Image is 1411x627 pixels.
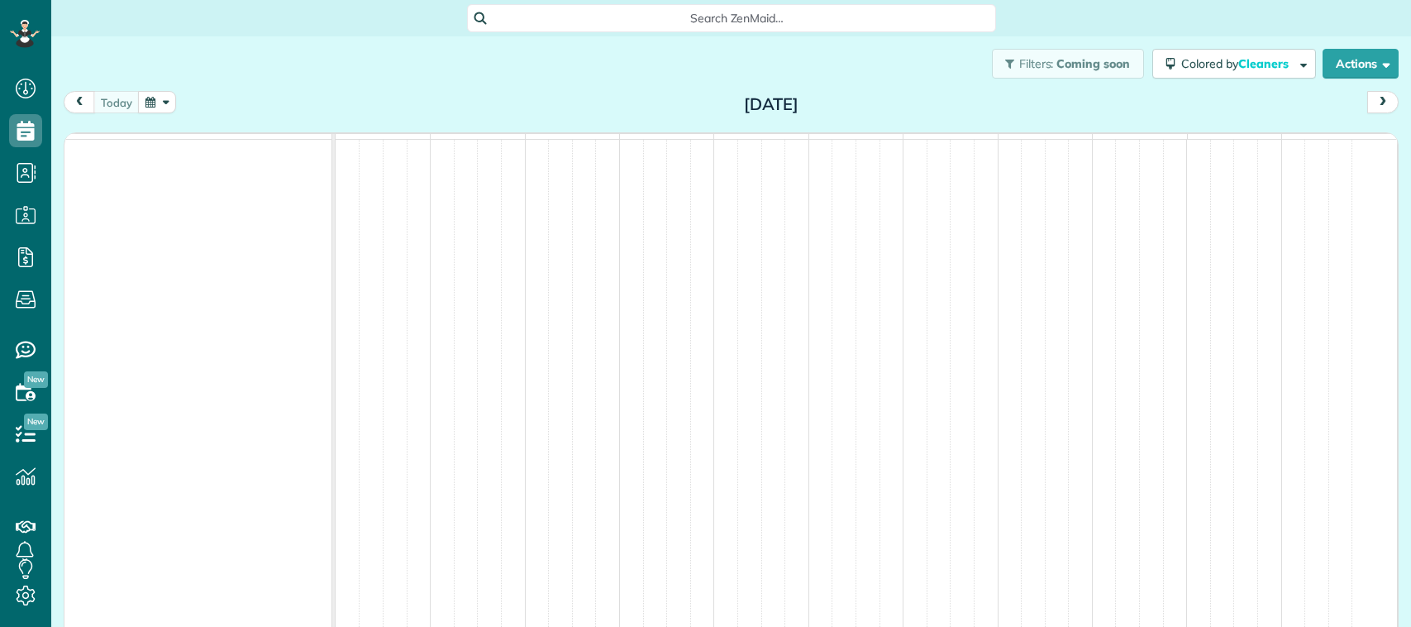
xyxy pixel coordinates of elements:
button: Colored byCleaners [1152,49,1316,79]
span: New [24,371,48,388]
span: 8am [431,137,461,151]
span: 2pm [999,137,1027,151]
span: 4pm [1188,137,1217,151]
span: 12pm [809,137,845,151]
button: next [1367,91,1399,113]
span: 5pm [1282,137,1311,151]
span: 1pm [903,137,932,151]
span: 7am [336,137,366,151]
span: 10am [620,137,657,151]
span: Filters: [1019,56,1054,71]
span: Colored by [1181,56,1294,71]
h2: [DATE] [668,95,875,113]
button: prev [64,91,95,113]
button: Actions [1323,49,1399,79]
span: 11am [714,137,751,151]
span: New [24,414,48,430]
button: today [93,91,140,113]
span: 9am [526,137,556,151]
span: 3pm [1093,137,1122,151]
span: Coming soon [1056,56,1131,71]
span: Cleaners [1238,56,1291,71]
